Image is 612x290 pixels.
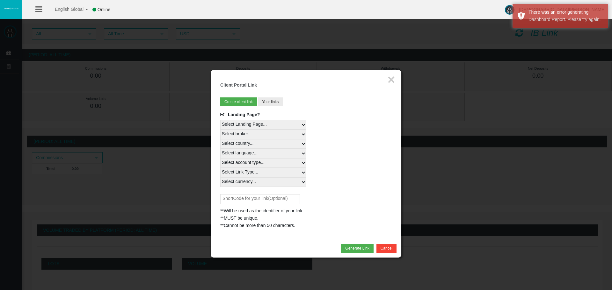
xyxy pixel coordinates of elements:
[388,73,395,86] button: ×
[220,222,392,229] div: **Cannot be more than 50 characters.
[376,244,397,253] button: Cancel
[341,244,373,253] button: Generate Link
[220,215,392,222] div: **MUST be unique.
[47,7,84,12] span: English Global
[220,207,392,215] div: **Will be used as the identifier of your link.
[220,194,300,204] input: ShortCode for your link(Optional)
[220,82,257,88] b: Client Portal Link
[3,7,19,10] img: logo.svg
[220,97,257,106] button: Create client link
[528,9,603,23] div: There was an error generating Dashboard Report. Please try again.
[505,5,514,15] img: user-image
[98,7,110,12] span: Online
[228,112,260,117] span: Landing Page?
[258,97,283,106] button: Your links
